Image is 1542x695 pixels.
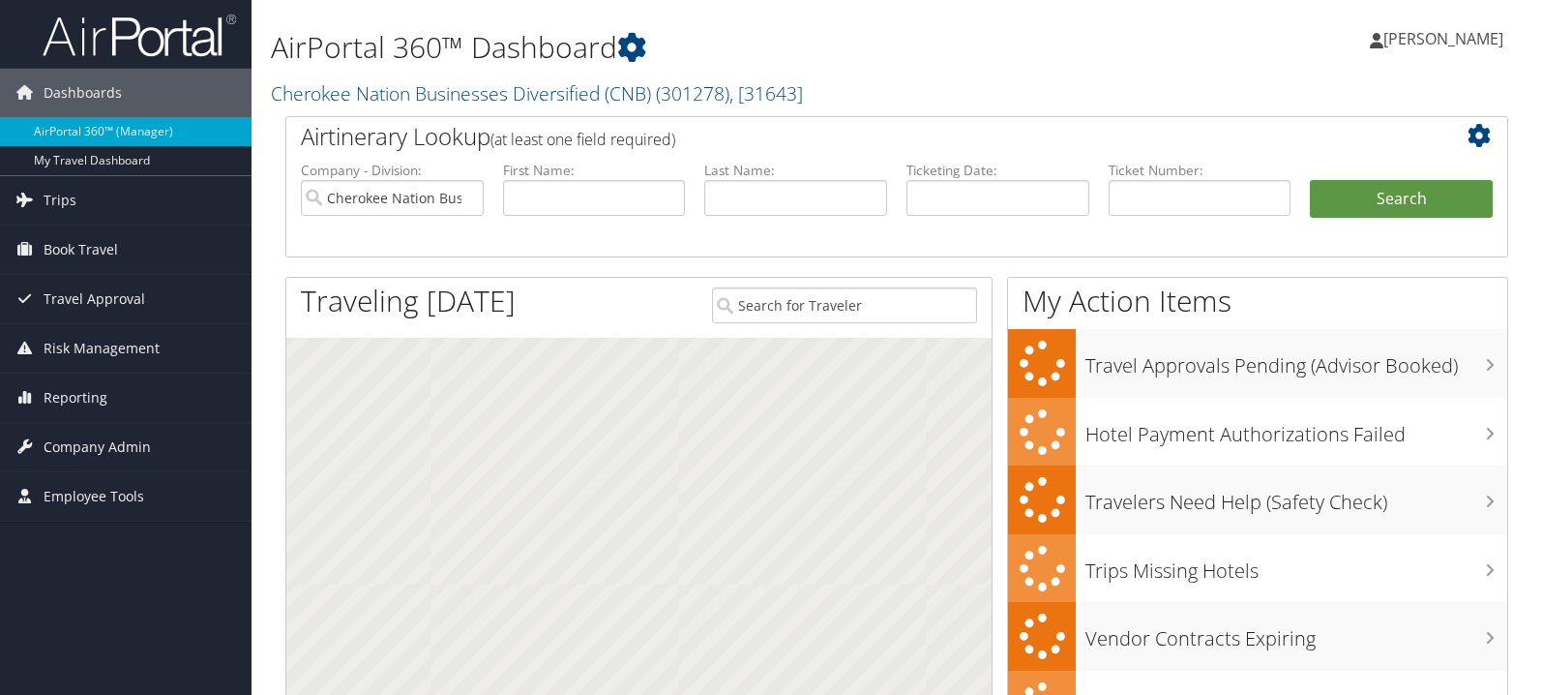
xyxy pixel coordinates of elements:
[44,374,107,422] span: Reporting
[44,275,145,323] span: Travel Approval
[1383,28,1503,49] span: [PERSON_NAME]
[656,80,729,106] span: ( 301278 )
[490,129,675,150] span: (at least one field required)
[1085,411,1507,448] h3: Hotel Payment Authorizations Failed
[1109,161,1291,180] label: Ticket Number:
[271,80,803,106] a: Cherokee Nation Businesses Diversified (CNB)
[301,161,484,180] label: Company - Division:
[1085,616,1507,652] h3: Vendor Contracts Expiring
[503,161,686,180] label: First Name:
[704,161,887,180] label: Last Name:
[729,80,803,106] span: , [ 31643 ]
[301,281,516,321] h1: Traveling [DATE]
[44,423,151,471] span: Company Admin
[1008,398,1507,467] a: Hotel Payment Authorizations Failed
[1008,329,1507,398] a: Travel Approvals Pending (Advisor Booked)
[1085,343,1507,379] h3: Travel Approvals Pending (Advisor Booked)
[44,324,160,373] span: Risk Management
[44,69,122,117] span: Dashboards
[271,27,1106,68] h1: AirPortal 360™ Dashboard
[44,176,76,225] span: Trips
[44,226,118,274] span: Book Travel
[1008,534,1507,603] a: Trips Missing Hotels
[1085,479,1507,516] h3: Travelers Need Help (Safety Check)
[43,13,236,58] img: airportal-logo.png
[906,161,1089,180] label: Ticketing Date:
[1085,548,1507,585] h3: Trips Missing Hotels
[1310,180,1493,219] button: Search
[1370,10,1523,68] a: [PERSON_NAME]
[1008,602,1507,671] a: Vendor Contracts Expiring
[1008,281,1507,321] h1: My Action Items
[712,287,977,323] input: Search for Traveler
[1008,466,1507,534] a: Travelers Need Help (Safety Check)
[301,120,1391,153] h2: Airtinerary Lookup
[44,472,144,521] span: Employee Tools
